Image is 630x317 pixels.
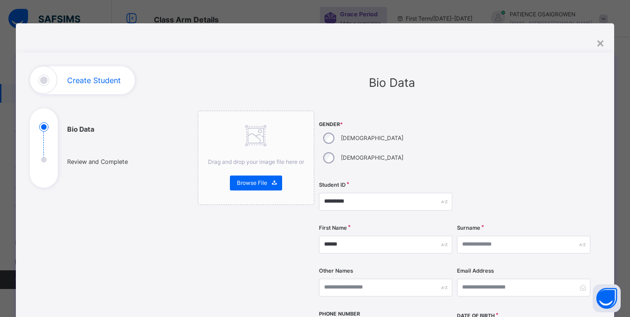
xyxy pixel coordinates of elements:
[341,134,403,142] label: [DEMOGRAPHIC_DATA]
[596,33,605,52] div: ×
[319,181,346,189] label: Student ID
[457,224,480,232] label: Surname
[319,224,347,232] label: First Name
[319,121,452,128] span: Gender
[341,154,403,162] label: [DEMOGRAPHIC_DATA]
[208,158,304,165] span: Drag and drop your image file here or
[319,267,353,275] label: Other Names
[593,284,621,312] button: Open asap
[369,76,415,90] span: Bio Data
[67,77,121,84] h1: Create Student
[237,179,267,187] span: Browse File
[457,267,494,275] label: Email Address
[198,111,314,205] div: Drag and drop your image file here orBrowse File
